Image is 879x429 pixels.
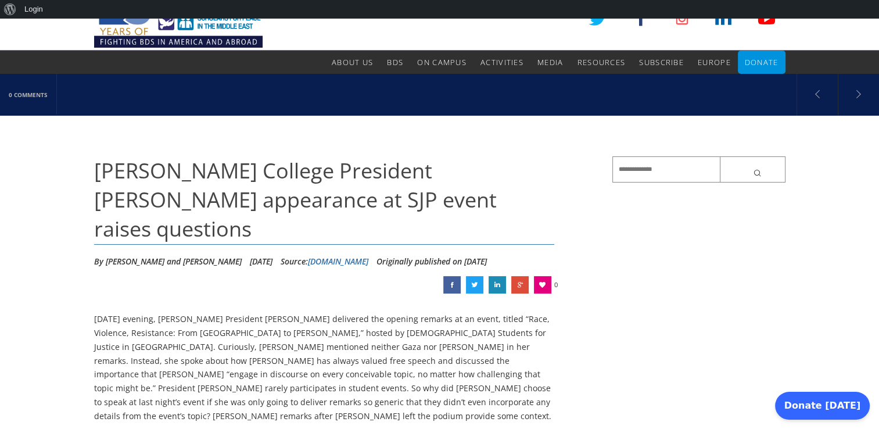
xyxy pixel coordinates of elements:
[387,57,403,67] span: BDS
[577,51,625,74] a: Resources
[554,276,558,294] span: 0
[417,57,467,67] span: On Campus
[480,57,523,67] span: Activities
[466,276,483,294] a: Barnard College President Deborah Spar’s appearance at SJP event raises questions
[577,57,625,67] span: Resources
[745,51,778,74] a: Donate
[489,276,506,294] a: Barnard College President Deborah Spar’s appearance at SJP event raises questions
[94,156,497,244] span: [PERSON_NAME] College President [PERSON_NAME] appearance at SJP event raises questions
[480,51,523,74] a: Activities
[537,51,564,74] a: Media
[94,253,242,270] li: By [PERSON_NAME] and [PERSON_NAME]
[332,57,373,67] span: About Us
[639,57,684,67] span: Subscribe
[443,276,461,294] a: Barnard College President Deborah Spar’s appearance at SJP event raises questions
[639,51,684,74] a: Subscribe
[281,253,368,270] div: Source:
[332,51,373,74] a: About Us
[308,256,368,267] a: [DOMAIN_NAME]
[387,51,403,74] a: BDS
[376,253,487,270] li: Originally published on [DATE]
[94,312,555,423] p: [DATE] evening, [PERSON_NAME] President [PERSON_NAME] delivered the opening remarks at an event, ...
[698,51,731,74] a: Europe
[511,276,529,294] a: Barnard College President Deborah Spar’s appearance at SJP event raises questions
[537,57,564,67] span: Media
[745,57,778,67] span: Donate
[698,57,731,67] span: Europe
[250,253,272,270] li: [DATE]
[417,51,467,74] a: On Campus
